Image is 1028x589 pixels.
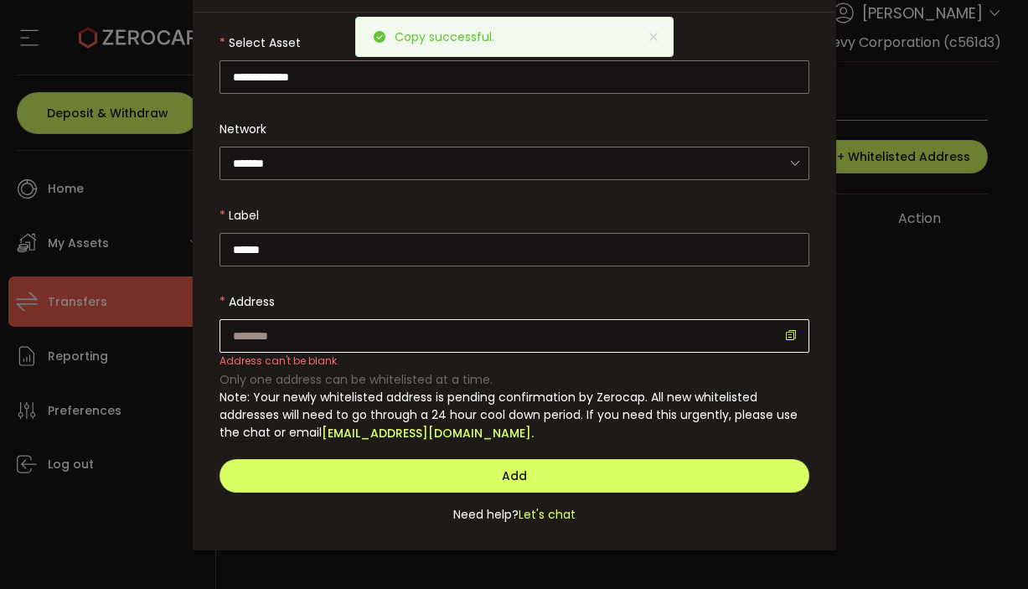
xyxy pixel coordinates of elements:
[322,425,534,442] a: [EMAIL_ADDRESS][DOMAIN_NAME].
[220,371,493,388] span: Only one address can be whitelisted at a time.
[220,389,798,441] span: Note: Your newly whitelisted address is pending confirmation by Zerocap. All new whitelisted addr...
[220,353,339,366] div: Address can't be blank.
[519,506,576,524] span: Let's chat
[453,506,519,524] span: Need help?
[395,31,508,43] p: Copy successful.
[502,468,527,484] span: Add
[220,459,809,493] button: Add
[944,509,1028,589] iframe: Chat Widget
